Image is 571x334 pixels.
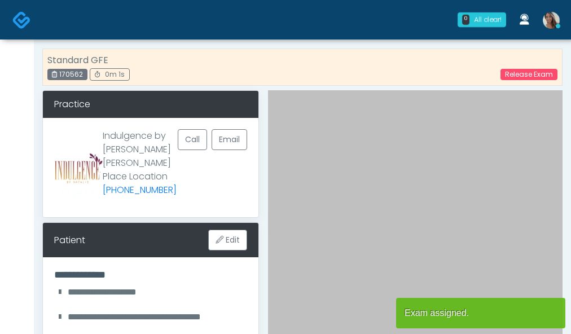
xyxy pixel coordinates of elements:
button: Call [178,129,207,150]
div: 0 [462,15,469,25]
a: Email [212,129,247,150]
div: Practice [43,91,258,118]
a: Release Exam [500,69,557,80]
a: [PHONE_NUMBER] [103,183,177,196]
article: Exam assigned. [396,298,565,328]
img: Provider image [54,129,103,206]
div: Patient [54,234,85,247]
a: 0 All clear! [451,8,513,32]
img: Samantha Ly [543,12,560,29]
span: 0m 1s [105,69,125,79]
div: 170562 [47,69,87,80]
div: All clear! [474,15,502,25]
button: Edit [208,230,247,250]
img: Docovia [12,11,31,29]
p: Indulgence by [PERSON_NAME] [PERSON_NAME] Place Location [103,129,178,197]
strong: Standard GFE [47,54,108,67]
